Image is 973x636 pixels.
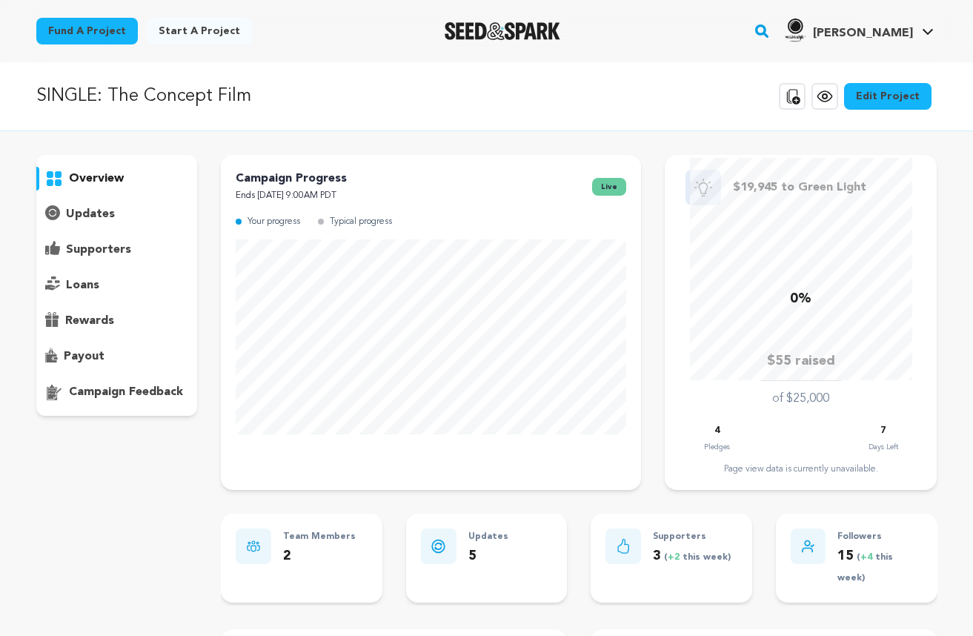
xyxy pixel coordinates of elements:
[36,18,138,44] a: Fund a project
[66,276,99,294] p: loans
[783,19,807,42] img: b9ab1d0b84c206f2.png
[236,170,347,188] p: Campaign Progress
[837,553,893,583] span: ( this week)
[36,238,198,262] button: supporters
[69,170,124,188] p: overview
[36,309,198,333] button: rewards
[653,529,731,546] p: Supporters
[36,202,198,226] button: updates
[661,553,731,562] span: ( this week)
[790,288,811,310] p: 0%
[283,529,356,546] p: Team Members
[680,463,922,475] div: Page view data is currently unavailable.
[66,205,115,223] p: updates
[653,546,731,567] p: 3
[880,423,886,440] p: 7
[468,546,508,567] p: 5
[65,312,114,330] p: rewards
[66,241,131,259] p: supporters
[445,22,561,40] img: Seed&Spark Logo Dark Mode
[668,553,683,562] span: +2
[147,18,252,44] a: Start a project
[780,16,937,47] span: Ahmed L.'s Profile
[837,546,922,589] p: 15
[236,188,347,205] p: Ends [DATE] 9:00AM PDT
[780,16,937,42] a: Ahmed L.'s Profile
[844,83,932,110] a: Edit Project
[36,345,198,368] button: payout
[36,380,198,404] button: campaign feedback
[860,553,875,562] span: +4
[283,546,356,567] p: 2
[69,383,183,401] p: campaign feedback
[714,423,720,440] p: 4
[36,274,198,297] button: loans
[592,178,626,196] span: live
[445,22,561,40] a: Seed&Spark Homepage
[772,390,829,408] p: of $25,000
[248,213,300,231] p: Your progress
[869,440,898,454] p: Days Left
[36,167,198,191] button: overview
[36,83,251,110] p: SINGLE: The Concept Film
[704,440,730,454] p: Pledges
[468,529,508,546] p: Updates
[330,213,392,231] p: Typical progress
[813,27,913,39] span: [PERSON_NAME]
[837,529,922,546] p: Followers
[64,348,104,365] p: payout
[783,19,913,42] div: Ahmed L.'s Profile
